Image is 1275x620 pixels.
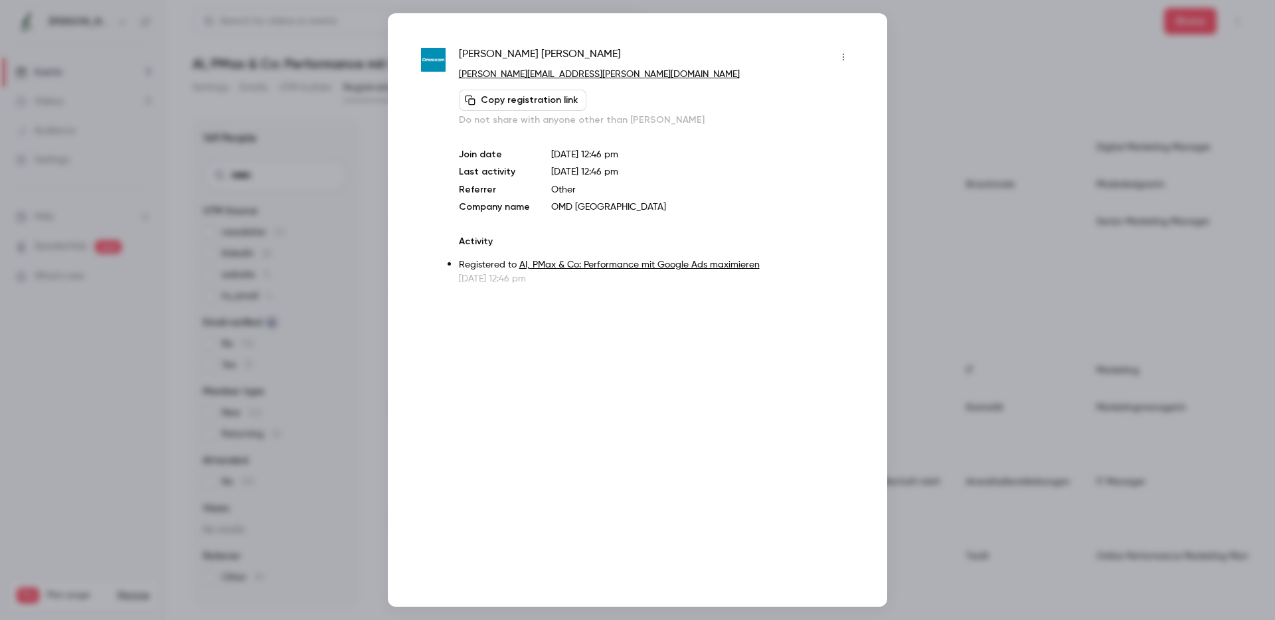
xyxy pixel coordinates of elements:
[459,46,621,68] span: [PERSON_NAME] [PERSON_NAME]
[459,165,530,179] p: Last activity
[459,114,854,127] p: Do not share with anyone other than [PERSON_NAME]
[459,183,530,196] p: Referrer
[459,235,854,248] p: Activity
[459,272,854,285] p: [DATE] 12:46 pm
[459,148,530,161] p: Join date
[551,167,618,177] span: [DATE] 12:46 pm
[459,90,586,111] button: Copy registration link
[459,70,740,79] a: [PERSON_NAME][EMAIL_ADDRESS][PERSON_NAME][DOMAIN_NAME]
[551,183,854,196] p: Other
[551,200,854,214] p: OMD [GEOGRAPHIC_DATA]
[551,148,854,161] p: [DATE] 12:46 pm
[519,260,760,270] a: AI, PMax & Co: Performance mit Google Ads maximieren
[421,48,446,72] img: omc.com
[459,258,854,272] p: Registered to
[459,200,530,214] p: Company name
